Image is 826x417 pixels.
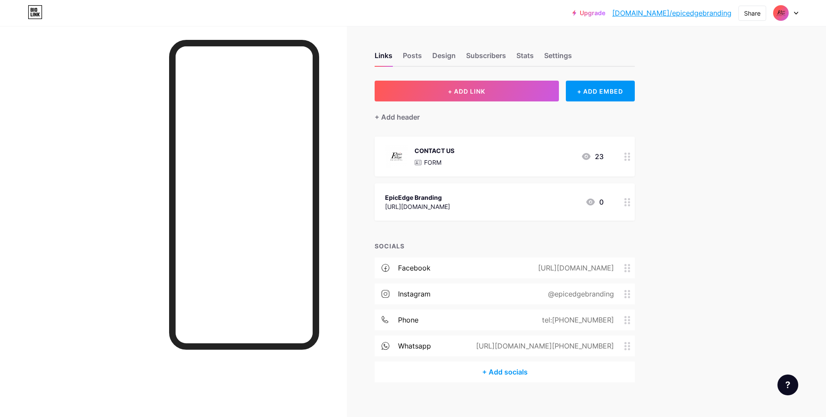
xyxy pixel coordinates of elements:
div: 23 [581,151,604,162]
div: SOCIALS [375,241,635,251]
div: + Add header [375,112,420,122]
div: Links [375,50,392,66]
div: @epicedgebranding [534,289,624,299]
div: Settings [544,50,572,66]
div: phone [398,315,418,325]
div: EpicEdge Branding [385,193,450,202]
div: 0 [585,197,604,207]
div: + Add socials [375,362,635,382]
a: [DOMAIN_NAME]/epicedgebranding [612,8,731,18]
div: Stats [516,50,534,66]
div: whatsapp [398,341,431,351]
img: epicedgebranding [773,5,789,21]
div: Share [744,9,761,18]
div: CONTACT US [415,146,454,155]
div: instagram [398,289,431,299]
div: facebook [398,263,431,273]
div: tel:[PHONE_NUMBER] [528,315,624,325]
img: CONTACT US [385,145,408,168]
div: Posts [403,50,422,66]
div: [URL][DOMAIN_NAME][PHONE_NUMBER] [462,341,624,351]
div: + ADD EMBED [566,81,635,101]
div: [URL][DOMAIN_NAME] [524,263,624,273]
div: Subscribers [466,50,506,66]
div: Design [432,50,456,66]
div: [URL][DOMAIN_NAME] [385,202,450,211]
span: + ADD LINK [448,88,485,95]
p: FORM [424,158,441,167]
a: Upgrade [572,10,605,16]
button: + ADD LINK [375,81,559,101]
